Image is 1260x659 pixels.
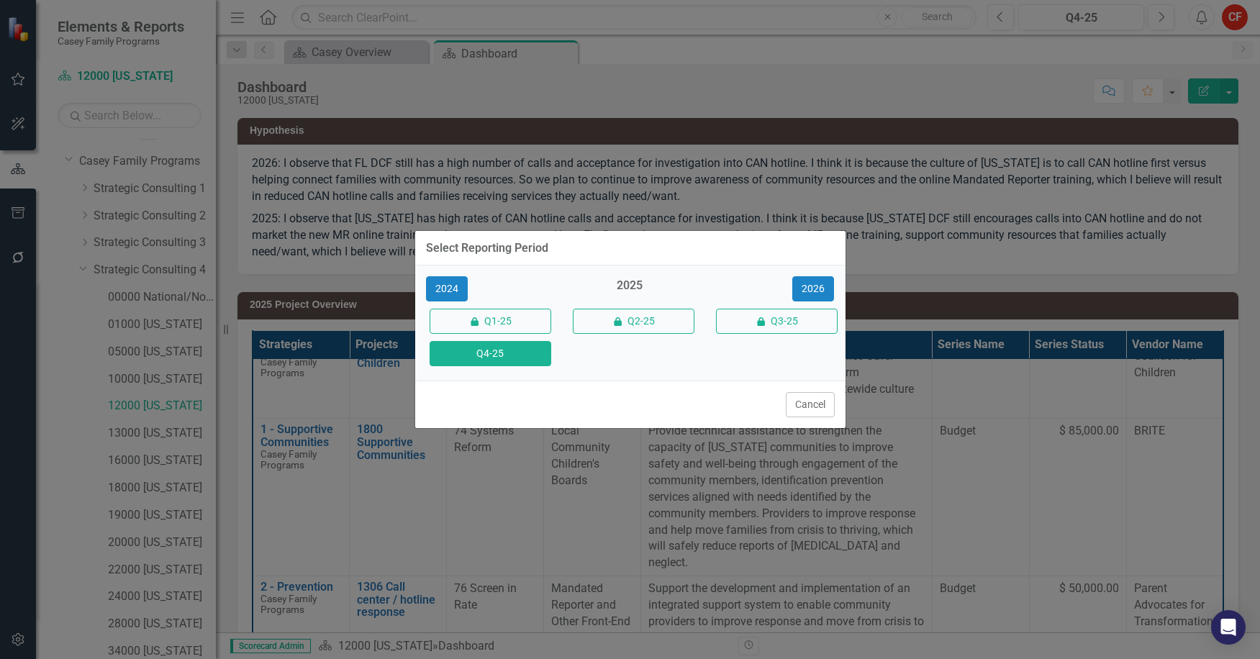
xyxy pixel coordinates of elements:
[426,276,468,301] button: 2024
[786,392,835,417] button: Cancel
[1211,610,1246,645] div: Open Intercom Messenger
[430,309,551,334] button: Q1-25
[716,309,838,334] button: Q3-25
[569,278,691,301] div: 2025
[792,276,834,301] button: 2026
[573,309,694,334] button: Q2-25
[426,242,548,255] div: Select Reporting Period
[430,341,551,366] button: Q4-25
